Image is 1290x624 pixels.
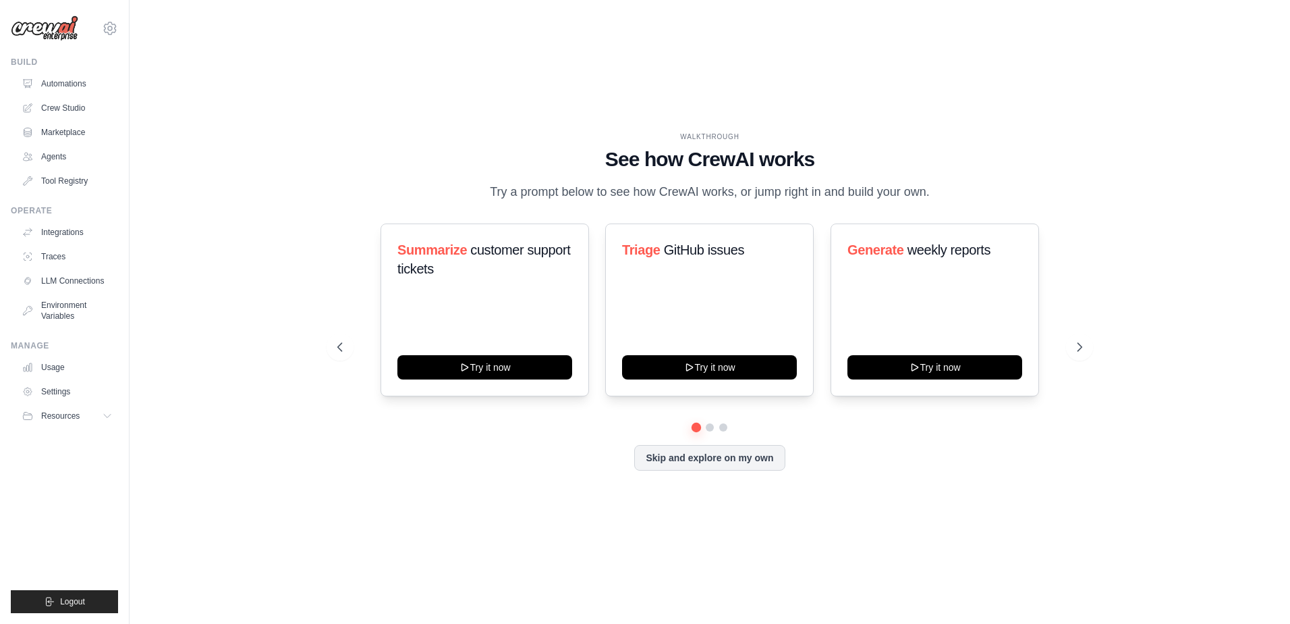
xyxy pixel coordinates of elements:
a: LLM Connections [16,270,118,292]
div: Build [11,57,118,68]
span: GitHub issues [664,242,744,257]
a: Agents [16,146,118,167]
button: Resources [16,405,118,427]
span: customer support tickets [397,242,570,276]
a: Marketplace [16,122,118,143]
a: Environment Variables [16,294,118,327]
a: Automations [16,73,118,95]
button: Try it now [622,355,797,380]
p: Try a prompt below to see how CrewAI works, or jump right in and build your own. [483,182,936,202]
a: Integrations [16,222,118,243]
a: Tool Registry [16,170,118,192]
a: Settings [16,381,118,402]
h1: See how CrewAI works [337,147,1082,172]
div: WALKTHROUGH [337,132,1082,142]
a: Traces [16,246,118,267]
a: Crew Studio [16,97,118,119]
span: Triage [622,242,661,257]
span: weekly reports [907,242,990,257]
button: Logout [11,590,118,613]
span: Resources [41,411,80,421]
button: Skip and explore on my own [634,445,785,471]
button: Try it now [847,355,1022,380]
div: Operate [11,205,118,216]
div: Manage [11,340,118,351]
img: Logo [11,16,78,41]
span: Generate [847,242,904,257]
button: Try it now [397,355,572,380]
span: Summarize [397,242,467,257]
a: Usage [16,357,118,378]
span: Logout [60,596,85,607]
